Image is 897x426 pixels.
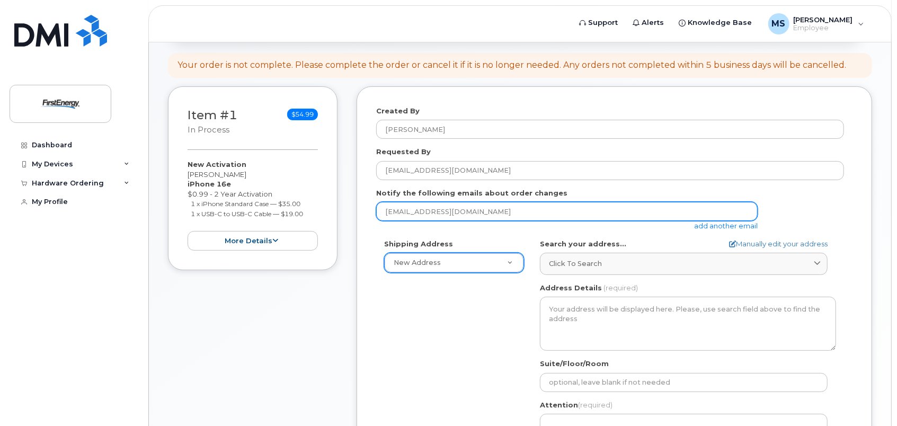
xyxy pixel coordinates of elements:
label: Notify the following emails about order changes [376,188,567,198]
a: Support [572,12,626,33]
span: (required) [603,283,638,292]
iframe: Messenger Launcher [851,380,889,418]
a: Manually edit your address [729,239,828,249]
span: MS [772,17,786,30]
a: New Address [385,253,523,272]
input: optional, leave blank if not needed [540,373,828,392]
label: Requested By [376,147,431,157]
div: Mezzapelle, Stephanie A [761,13,872,34]
label: Search your address... [540,239,626,249]
label: Created By [376,106,420,116]
strong: New Activation [188,160,246,168]
span: $54.99 [287,109,318,120]
a: Click to search [540,253,828,274]
span: [PERSON_NAME] [794,15,853,24]
small: 1 x iPhone Standard Case — $35.00 [191,200,301,208]
button: more details [188,231,318,251]
label: Address Details [540,283,602,293]
small: in process [188,125,229,135]
strong: iPhone 16e [188,180,231,188]
a: add another email [694,221,758,230]
div: Your order is not complete. Please complete the order or cancel it if it is no longer needed. Any... [177,59,846,72]
div: [PERSON_NAME] $0.99 - 2 Year Activation [188,159,318,251]
label: Attention [540,400,612,410]
span: Click to search [549,259,602,269]
span: Knowledge Base [688,17,752,28]
input: Example: john@appleseed.com [376,202,758,221]
span: New Address [394,259,441,267]
a: Alerts [626,12,672,33]
input: Example: John Smith [376,161,844,180]
small: 1 x USB-C to USB-C Cable — $19.00 [191,210,304,218]
h3: Item #1 [188,109,237,136]
label: Suite/Floor/Room [540,359,609,369]
span: Support [589,17,618,28]
a: Knowledge Base [672,12,760,33]
span: Alerts [642,17,664,28]
span: (required) [578,401,612,409]
label: Shipping Address [384,239,453,249]
span: Employee [794,24,853,32]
